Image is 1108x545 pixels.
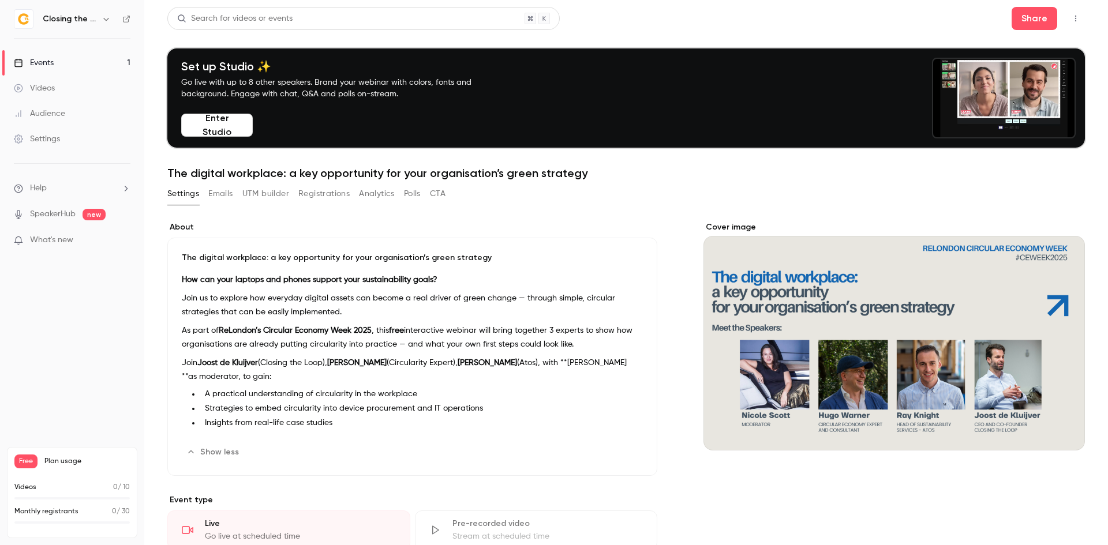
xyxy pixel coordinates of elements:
[30,234,73,246] span: What's new
[43,13,97,25] h6: Closing the Loop
[242,185,289,203] button: UTM builder
[181,114,253,137] button: Enter Studio
[359,185,395,203] button: Analytics
[182,443,246,461] button: Show less
[182,252,643,264] p: The digital workplace: a key opportunity for your organisation’s green strategy
[430,185,446,203] button: CTA
[703,221,1085,233] label: Cover image
[404,185,421,203] button: Polls
[83,209,106,220] span: new
[452,518,643,529] div: Pre-recorded video
[112,506,130,517] p: / 30
[200,403,643,415] li: Strategies to embed circularity into device procurement and IT operations
[205,531,396,542] div: Go live at scheduled time
[167,221,657,233] label: About
[14,57,54,69] div: Events
[452,531,643,542] div: Stream at scheduled time
[200,417,643,429] li: Insights from real-life case studies
[14,133,60,145] div: Settings
[167,494,657,506] p: Event type
[182,291,643,319] p: Join us to explore how everyday digital assets can become a real driver of green change — through...
[197,359,258,367] strong: Joost de Kluijver
[113,482,130,493] p: / 10
[182,276,437,284] strong: How can your laptops and phones support your sustainability goals?
[113,484,118,491] span: 0
[14,108,65,119] div: Audience
[14,506,78,517] p: Monthly registrants
[14,454,38,468] span: Free
[458,359,517,367] strong: [PERSON_NAME]
[703,221,1085,450] section: Cover image
[177,13,293,25] div: Search for videos or events
[14,182,130,194] li: help-dropdown-opener
[181,59,499,73] h4: Set up Studio ✨
[167,185,199,203] button: Settings
[182,356,643,384] p: Join (Closing the Loop), (Circularity Expert), (Atos), with **[PERSON_NAME] **as moderator, to gain:
[182,324,643,351] p: As part of , this interactive webinar will bring together 3 experts to show how organisations are...
[389,326,404,334] strong: free
[208,185,233,203] button: Emails
[181,77,499,100] p: Go live with up to 8 other speakers. Brand your webinar with colors, fonts and background. Engage...
[1012,7,1057,30] button: Share
[112,508,117,515] span: 0
[14,482,36,493] p: Videos
[200,388,643,400] li: A practical understanding of circularity in the workplace
[219,326,372,334] strong: ReLondon’s Circular Economy Week 2025
[327,359,387,367] strong: [PERSON_NAME]
[30,182,47,194] span: Help
[30,208,76,220] a: SpeakerHub
[14,10,33,28] img: Closing the Loop
[205,518,396,529] div: Live
[298,185,350,203] button: Registrations
[14,82,55,94] div: Videos
[167,166,1085,180] h1: The digital workplace: a key opportunity for your organisation’s green strategy
[44,457,130,466] span: Plan usage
